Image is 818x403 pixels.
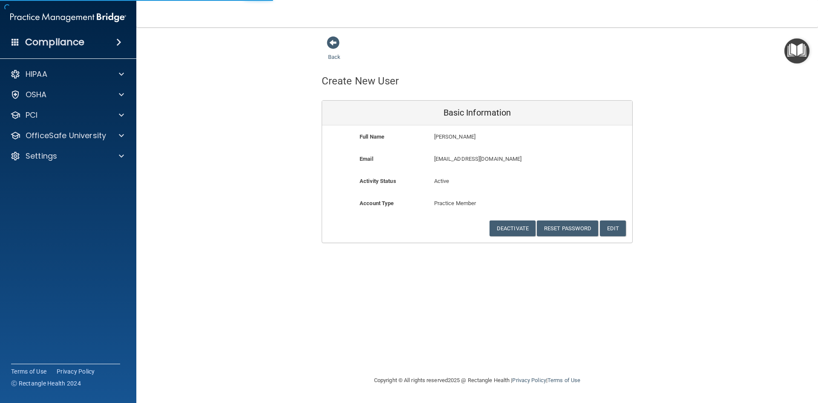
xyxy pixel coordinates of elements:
[10,9,126,26] img: PMB logo
[434,198,521,209] p: Practice Member
[10,110,124,120] a: PCI
[434,176,521,186] p: Active
[57,367,95,376] a: Privacy Policy
[26,69,47,79] p: HIPAA
[490,220,536,236] button: Deactivate
[547,377,580,383] a: Terms of Use
[600,220,626,236] button: Edit
[26,90,47,100] p: OSHA
[26,110,37,120] p: PCI
[360,200,394,206] b: Account Type
[784,38,809,64] button: Open Resource Center
[360,178,396,184] b: Activity Status
[10,69,124,79] a: HIPAA
[10,90,124,100] a: OSHA
[537,220,598,236] button: Reset Password
[671,342,808,377] iframe: Drift Widget Chat Controller
[322,101,632,125] div: Basic Information
[10,151,124,161] a: Settings
[360,133,384,140] b: Full Name
[11,367,46,376] a: Terms of Use
[26,130,106,141] p: OfficeSafe University
[322,75,399,87] h4: Create New User
[322,367,633,394] div: Copyright © All rights reserved 2025 @ Rectangle Health | |
[11,379,81,388] span: Ⓒ Rectangle Health 2024
[360,156,373,162] b: Email
[434,132,570,142] p: [PERSON_NAME]
[434,154,570,164] p: [EMAIL_ADDRESS][DOMAIN_NAME]
[25,36,84,48] h4: Compliance
[26,151,57,161] p: Settings
[512,377,546,383] a: Privacy Policy
[10,130,124,141] a: OfficeSafe University
[328,43,340,60] a: Back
